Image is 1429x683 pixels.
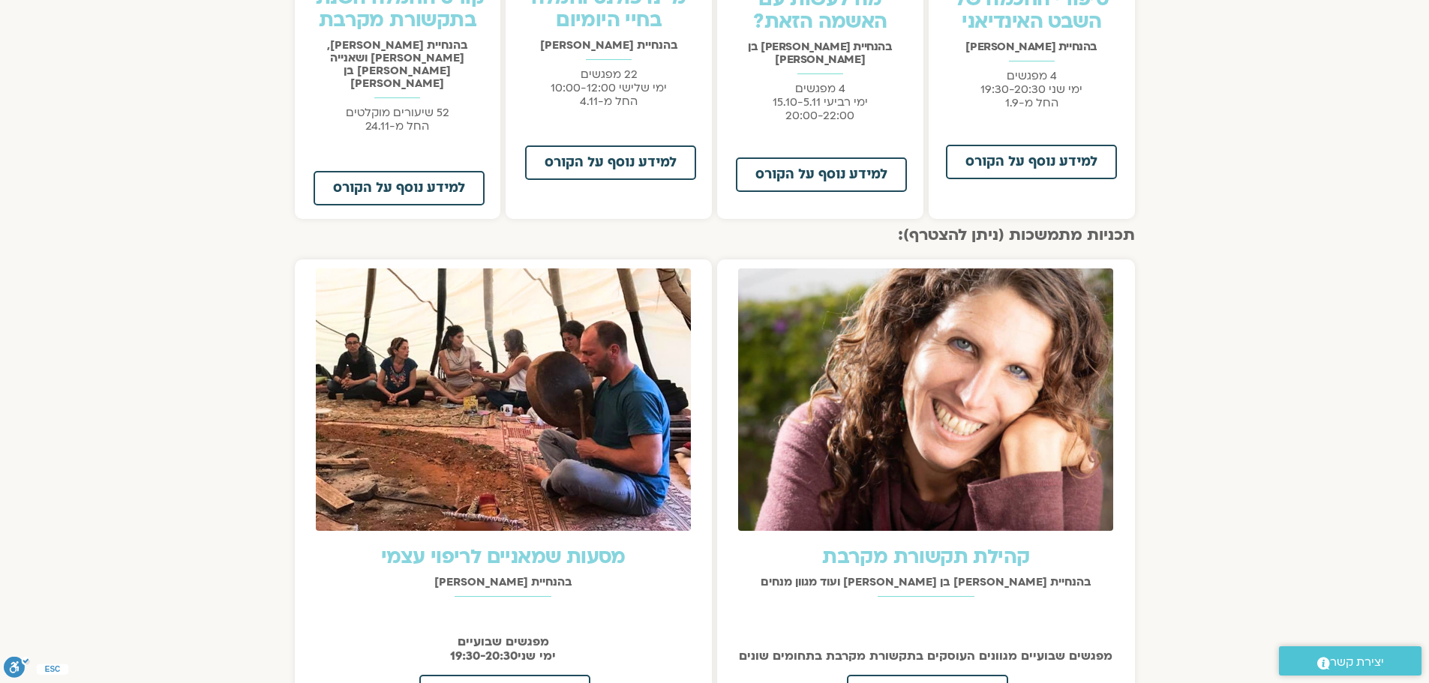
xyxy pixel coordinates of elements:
p: 22 מפגשים ימי שלישי 10:00-12:00 החל מ-4.11 [513,67,704,108]
a: למידע נוסף על הקורס [736,157,907,192]
p: 19:30-20:30 [302,635,705,664]
span: החל מ-1.9 [1005,95,1058,110]
span: יצירת קשר [1330,652,1384,673]
p: 52 שיעורים מוקלטים החל מ-24.11 [302,106,494,133]
a: מסעות שמאניים לריפוי עצמי [381,544,626,571]
h2: בהנחיית [PERSON_NAME] [302,576,705,589]
span: למידע נוסף על הקורס [755,168,887,181]
span: למידע נוסף על הקורס [333,181,465,195]
p: 4 מפגשים ימי שני 19:30-20:30 [936,69,1127,109]
span: מפגשים שבועיים [458,634,549,650]
a: יצירת קשר [1279,646,1421,676]
span: 20:00-22:00 [785,108,854,123]
span: למידע נוסף על הקורס [965,155,1097,169]
h2: בהנחיית [PERSON_NAME] [936,40,1127,53]
h2: בהנחיית [PERSON_NAME], [PERSON_NAME] ושאנייה [PERSON_NAME] בן [PERSON_NAME] [302,39,494,90]
h2: בהנחיית [PERSON_NAME] בן [PERSON_NAME] [725,40,916,66]
h2: בהנחיית [PERSON_NAME] בן [PERSON_NAME] ועוד מגוון מנחים [725,576,1127,589]
span: ימי שני [518,648,556,664]
h2: תכניות מתמשכות (ניתן להצטרף): [295,226,1135,244]
a: למידע נוסף על הקורס [314,171,485,205]
span: למידע נוסף על הקורס [545,156,677,169]
a: קהילת תקשורת מקרבת [822,544,1029,571]
p: מפגשים שבועיים מגוונים העוסקים בתקשורת מקרבת בתחומים שונים [725,649,1127,664]
a: למידע נוסף על הקורס [525,145,696,180]
a: למידע נוסף על הקורס [946,145,1117,179]
h2: בהנחיית [PERSON_NAME] [513,39,704,52]
p: 4 מפגשים ימי רביעי 15.10-5.11 [725,82,916,122]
